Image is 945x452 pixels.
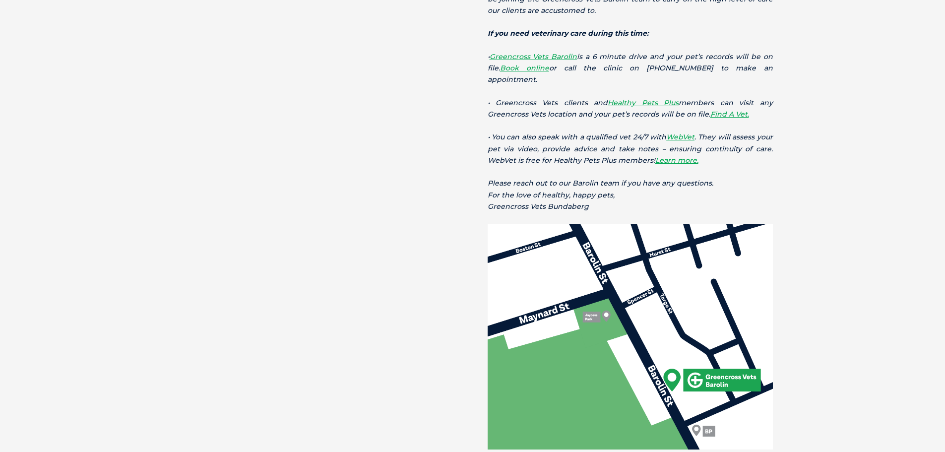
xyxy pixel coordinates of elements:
[488,51,773,86] p: • is a 6 minute drive and your pet’s records will be on file. or call the clinic on [PHONE_NUMBER...
[500,64,549,72] a: Book online
[490,52,577,61] a: Greencross Vets Barolin
[488,97,773,120] p: • Greencross Vets clients and members can visit any Greencross Vets location and your pet’s recor...
[666,132,694,141] a: WebVet
[608,98,679,107] a: Healthy Pets Plus
[488,29,649,38] b: If you need veterinary care during this time:
[488,131,773,166] p: • You can also speak with a qualified vet 24/7 with . They will assess your pet via video, provid...
[488,224,773,450] img: Greencross-Vets-Barolin-map-Bundaberg.png
[655,156,698,165] a: Learn more.
[488,178,773,189] p: Please reach out to our Barolin team if you have any questions.
[488,191,615,211] i: For the love of healthy, happy pets, Greencross Vets Bundaberg
[710,110,749,119] a: Find A Vet.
